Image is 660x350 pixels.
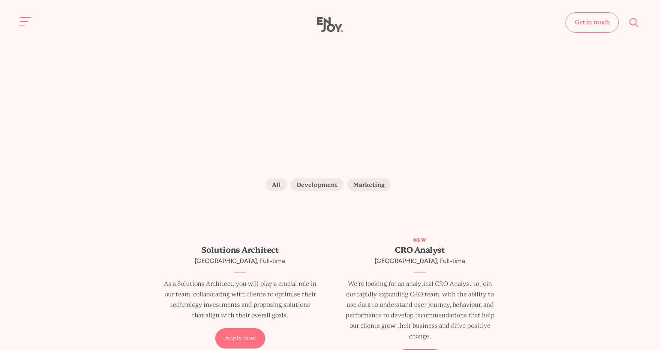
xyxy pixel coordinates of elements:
h2: Solutions Architect [163,244,316,256]
button: Site navigation [18,13,34,29]
label: Development [291,178,343,191]
p: We’re looking for an analytical CRO Analyst to join our rapidly expanding CRO team, with the abil... [343,279,496,342]
div: Apply now [215,328,265,349]
label: Marketing [347,178,391,191]
h2: CRO Analyst [343,244,496,256]
a: Get in touch [565,12,619,33]
label: All [266,178,287,191]
div: [GEOGRAPHIC_DATA], Full-time [343,256,496,267]
div: [GEOGRAPHIC_DATA], Full-time [163,256,316,267]
p: As a Solutions Architect, you will play a crucial role in our team, collaborating with clients to... [163,279,316,321]
button: Site search [626,15,642,30]
div: New [330,237,510,244]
